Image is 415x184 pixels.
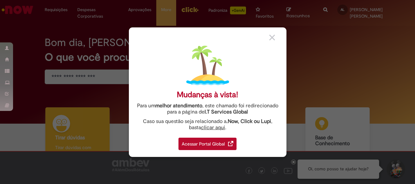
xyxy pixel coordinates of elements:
a: Acessar Portal Global [178,134,237,150]
strong: .Now, Click ou Lupi [226,118,271,125]
strong: melhor atendimento [155,102,202,109]
a: clicar aqui [201,121,225,131]
img: redirect_link.png [228,141,233,146]
img: island.png [186,44,229,87]
a: I.T Services Global [205,105,248,115]
div: Mudanças à vista! [177,90,238,100]
div: Caso sua questão seja relacionado a , basta . [134,118,282,131]
img: close_button_grey.png [269,35,275,40]
div: Acessar Portal Global [178,138,237,150]
div: Para um , este chamado foi redirecionado para a página de [134,103,282,115]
